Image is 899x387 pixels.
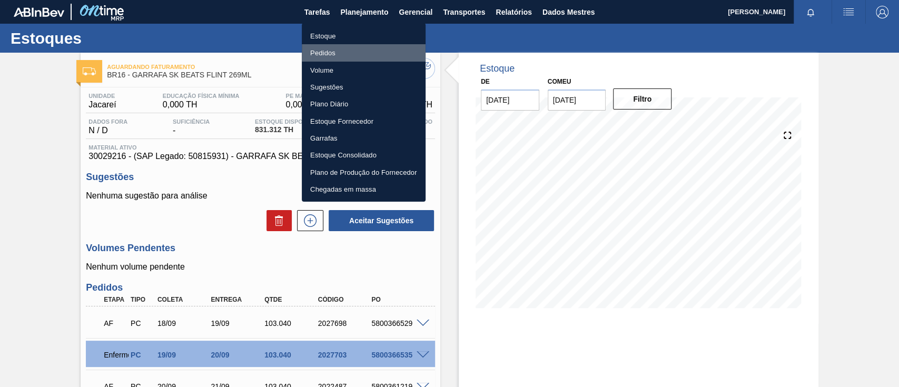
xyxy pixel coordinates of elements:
font: Sugestões [310,83,343,91]
font: Estoque Consolidado [310,151,377,159]
a: Chegadas em massa [302,181,426,197]
font: Pedidos [310,49,335,57]
font: Plano Diário [310,100,348,108]
a: Plano Diário [302,95,426,112]
font: Garrafas [310,134,338,142]
a: Volume [302,62,426,78]
font: Volume [310,66,333,74]
font: Plano de Produção do Fornecedor [310,168,417,176]
font: Chegadas em massa [310,185,376,193]
a: Sugestões [302,78,426,95]
a: Estoque Consolidado [302,146,426,163]
font: Estoque [310,32,336,40]
a: Estoque [302,27,426,44]
a: Estoque Fornecedor [302,113,426,130]
a: Plano de Produção do Fornecedor [302,164,426,181]
a: Garrafas [302,130,426,146]
a: Pedidos [302,44,426,61]
font: Estoque Fornecedor [310,117,373,125]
